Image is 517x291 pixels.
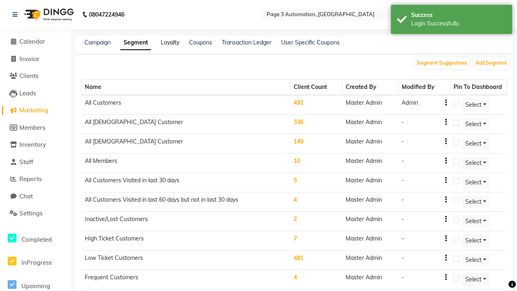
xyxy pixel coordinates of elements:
span: Select [465,140,481,147]
div: - [401,234,404,243]
button: Select [462,176,490,189]
span: Select [465,159,481,167]
div: - [401,157,404,165]
td: Inactive/Lost Customers [82,212,290,231]
a: Campaign [84,39,111,46]
td: 336 [290,115,343,134]
span: Completed [21,236,52,243]
span: Select [465,217,481,225]
td: 492 [290,95,343,115]
td: Master Admin [343,270,398,289]
span: Select [465,101,481,108]
a: Chat [2,192,69,201]
button: Select [462,157,490,169]
td: All [DEMOGRAPHIC_DATA] Customer [82,115,290,134]
a: Loyalty [161,39,179,46]
button: Select [462,137,490,150]
td: 4 [290,270,343,289]
td: 149 [290,134,343,154]
span: Marketing [19,106,48,114]
div: Login Successfully. [411,19,506,28]
td: Master Admin [343,251,398,270]
span: Members [19,124,45,131]
div: Admin [401,99,418,107]
span: Inventory [19,141,46,148]
td: All Customers [82,95,290,115]
td: 10 [290,154,343,173]
img: logo [21,3,76,26]
span: Select [465,198,481,205]
td: Master Admin [343,231,398,251]
button: Add Segment [473,57,509,69]
a: Invoice [2,55,69,64]
td: Low Ticket Customers [82,251,290,270]
div: Success [411,11,506,19]
td: Master Admin [343,134,398,154]
td: All [DEMOGRAPHIC_DATA] Customer [82,134,290,154]
div: - [401,196,404,204]
td: 7 [290,231,343,251]
span: Chat [19,192,33,200]
span: Select [465,256,481,264]
td: 481 [290,251,343,270]
button: Segment Suggestions [415,57,469,69]
td: Master Admin [343,212,398,231]
a: Segment [120,36,151,50]
span: Invoice [19,55,39,63]
a: Inventory [2,140,69,150]
td: All Customers Visited in last 60 days but not in last 30 days [82,192,290,212]
span: Upcoming [21,282,50,290]
td: 2 [290,212,343,231]
button: Select [462,234,490,247]
button: Select [462,254,490,266]
b: 08047224946 [89,3,124,26]
th: Pin To Dashboard [450,80,506,95]
a: Members [2,123,69,133]
a: Reports [2,175,69,184]
div: - [401,273,404,282]
td: High Ticket Customers [82,231,290,251]
div: - [401,176,404,185]
th: Client Count [290,80,343,95]
span: Settings [19,209,42,217]
a: Transaction Ledger [222,39,271,46]
a: Leads [2,89,69,98]
th: Name [82,80,290,95]
td: Frequent Customers [82,270,290,289]
a: Clients [2,72,69,81]
a: User Specific Coupons [281,39,340,46]
div: - [401,254,404,262]
a: Calendar [2,37,69,46]
a: Coupons [189,39,212,46]
td: Master Admin [343,154,398,173]
button: Select [462,196,490,208]
a: Marketing [2,106,69,115]
a: Settings [2,209,69,218]
th: Modified By [398,80,450,95]
td: Master Admin [343,115,398,134]
div: - [401,118,404,127]
span: Staff [19,158,33,166]
a: Staff [2,158,69,167]
th: Created By [343,80,398,95]
span: Leads [19,89,36,97]
span: Select [465,179,481,186]
td: Master Admin [343,173,398,192]
td: All Customers Visited in last 30 days [82,173,290,192]
td: Master Admin [343,192,398,212]
td: 5 [290,173,343,192]
div: - [401,215,404,224]
button: Select [462,99,490,111]
span: Select [465,120,481,128]
td: Master Admin [343,95,398,115]
span: Reports [19,175,42,183]
span: InProgress [21,259,52,266]
span: Select [465,237,481,244]
button: Select [462,273,490,286]
td: 4 [290,192,343,212]
button: Select [462,215,490,228]
span: Clients [19,72,38,80]
span: Select [465,276,481,283]
td: All Members [82,154,290,173]
span: Calendar [19,38,45,45]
